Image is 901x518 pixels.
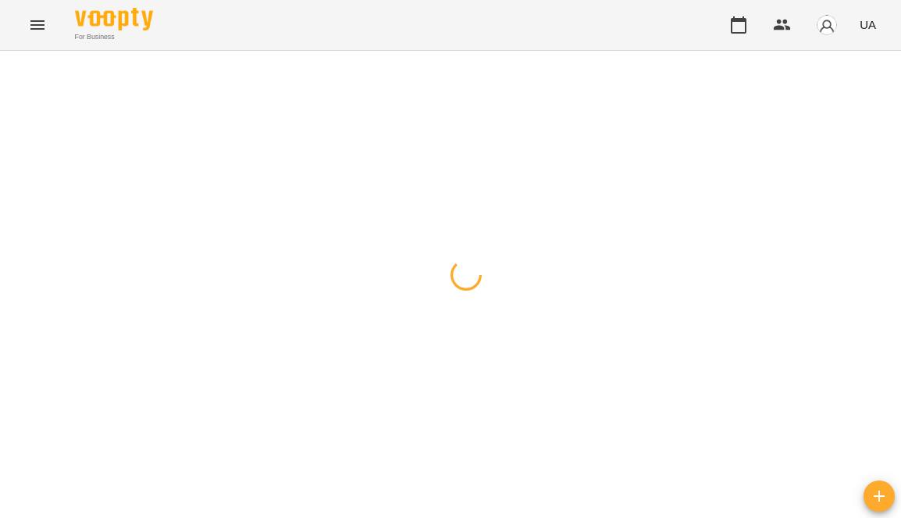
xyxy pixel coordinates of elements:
span: For Business [75,32,153,42]
img: avatar_s.png [816,14,838,36]
button: UA [853,10,882,39]
button: Menu [19,6,56,44]
img: Voopty Logo [75,8,153,30]
span: UA [860,16,876,33]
